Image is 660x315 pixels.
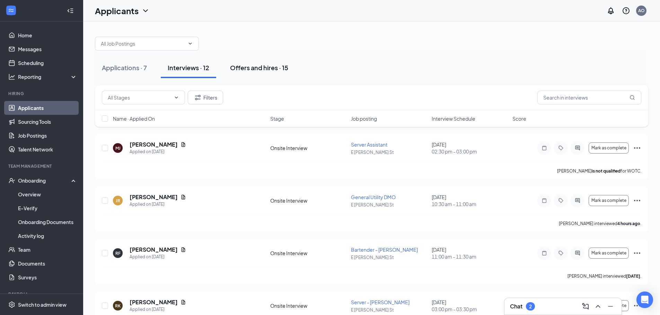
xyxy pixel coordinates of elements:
div: Applications · 7 [102,63,147,72]
h3: Chat [510,303,522,310]
div: RF [115,250,121,256]
svg: Filter [194,93,202,102]
div: Applied on [DATE] [130,306,186,313]
span: Name · Applied On [113,115,155,122]
div: RK [115,303,121,309]
div: [DATE] [432,194,508,207]
div: Onsite Interview [270,250,347,257]
svg: Minimize [606,302,615,311]
svg: QuestionInfo [622,7,630,15]
div: Reporting [18,73,78,80]
h5: [PERSON_NAME] [130,246,178,253]
svg: Analysis [8,73,15,80]
svg: Tag [557,250,565,256]
button: Filter Filters [188,91,223,104]
span: Mark as complete [591,146,626,150]
svg: Document [181,142,186,147]
p: E [PERSON_NAME] St [351,149,428,155]
b: is not qualified [592,168,621,174]
p: E [PERSON_NAME] St [351,202,428,208]
a: Applicants [18,101,77,115]
h5: [PERSON_NAME] [130,141,178,148]
span: Job posting [351,115,377,122]
div: Interviews · 12 [168,63,209,72]
div: Applied on [DATE] [130,253,186,260]
button: ComposeMessage [580,301,591,312]
svg: Ellipses [633,144,641,152]
input: All Job Postings [101,40,185,47]
div: MJ [115,145,121,151]
a: Sourcing Tools [18,115,77,129]
span: Server - [PERSON_NAME] [351,299,410,305]
svg: Note [540,145,548,151]
p: E [PERSON_NAME] St [351,307,428,313]
span: Mark as complete [591,198,626,203]
a: Job Postings [18,129,77,142]
h5: [PERSON_NAME] [130,193,178,201]
button: Mark as complete [589,142,629,154]
h5: [PERSON_NAME] [130,298,178,306]
svg: ChevronDown [174,95,179,100]
div: Onboarding [18,177,71,184]
button: Minimize [605,301,616,312]
svg: Notifications [607,7,615,15]
div: 2 [529,304,532,309]
div: [DATE] [432,299,508,313]
div: Offers and hires · 15 [230,63,288,72]
div: JR [116,198,120,204]
div: Onsite Interview [270,145,347,151]
div: AO [638,8,645,13]
div: Hiring [8,91,76,96]
div: Onsite Interview [270,197,347,204]
button: Mark as complete [589,248,629,259]
span: Score [512,115,526,122]
p: E [PERSON_NAME] St [351,254,428,260]
svg: Ellipses [633,302,641,310]
svg: UserCheck [8,177,15,184]
a: Surveys [18,270,77,284]
a: Overview [18,187,77,201]
span: 02:30 pm - 03:00 pm [432,148,508,155]
div: Applied on [DATE] [130,201,186,208]
a: Documents [18,257,77,270]
svg: Document [181,299,186,305]
a: Talent Network [18,142,77,156]
span: 03:00 pm - 03:30 pm [432,306,508,313]
div: [DATE] [432,246,508,260]
svg: Tag [557,198,565,203]
span: Bartender - [PERSON_NAME] [351,247,418,253]
svg: Settings [8,301,15,308]
a: Home [18,28,77,42]
svg: ActiveChat [573,250,582,256]
svg: ChevronDown [187,41,193,46]
svg: Note [540,250,548,256]
a: Onboarding Documents [18,215,77,229]
span: General Utility DMO [351,194,396,200]
a: Scheduling [18,56,77,70]
svg: Note [540,198,548,203]
div: [DATE] [432,141,508,155]
svg: MagnifyingGlass [630,95,635,100]
div: Team Management [8,163,76,169]
a: Activity log [18,229,77,243]
svg: Tag [557,145,565,151]
a: Messages [18,42,77,56]
svg: Ellipses [633,196,641,205]
b: 4 hours ago [617,221,640,226]
svg: ChevronDown [141,7,150,15]
span: Interview Schedule [432,115,475,122]
svg: ActiveChat [573,145,582,151]
h1: Applicants [95,5,139,17]
svg: Collapse [67,7,74,14]
button: Mark as complete [589,195,629,206]
svg: Document [181,194,186,200]
svg: WorkstreamLogo [8,7,15,14]
svg: Ellipses [633,249,641,257]
svg: ChevronUp [594,302,602,311]
svg: Document [181,247,186,252]
p: [PERSON_NAME] for WOTC. [557,168,641,174]
span: Mark as complete [591,251,626,256]
span: 10:30 am - 11:00 am [432,201,508,207]
p: [PERSON_NAME] interviewed . [559,221,641,226]
div: Switch to admin view [18,301,67,308]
